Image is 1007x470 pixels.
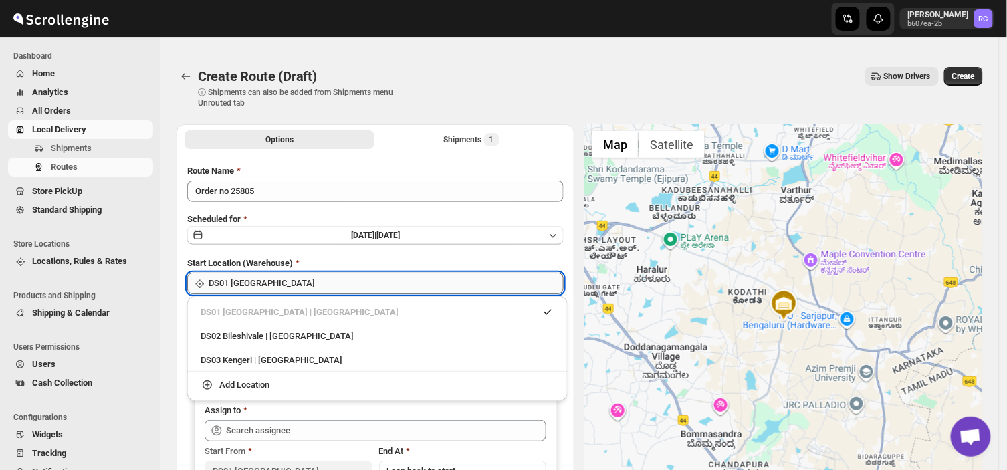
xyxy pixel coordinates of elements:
span: Locations, Rules & Rates [32,256,127,266]
div: DS02 Bileshivale | [GEOGRAPHIC_DATA] [201,330,554,343]
button: Show Drivers [865,67,939,86]
button: User menu [900,8,994,29]
p: ⓘ Shipments can also be added from Shipments menu Unrouted tab [198,87,409,108]
button: Create [944,67,983,86]
span: Local Delivery [32,124,86,134]
div: Add Location [219,378,269,392]
span: [DATE] [376,231,400,240]
span: Options [265,134,294,145]
span: Rahul Chopra [974,9,993,28]
img: ScrollEngine [11,2,111,35]
span: Store Locations [13,239,154,249]
span: Routes [51,162,78,172]
button: Shipping & Calendar [8,304,153,322]
span: Shipments [51,143,92,153]
span: Start From [205,446,245,456]
span: Shipping & Calendar [32,308,110,318]
button: Routes [8,158,153,177]
span: [DATE] | [351,231,376,240]
button: All Route Options [185,130,374,149]
button: Selected Shipments [377,130,567,149]
li: DS03 Kengeri [187,347,568,372]
button: Locations, Rules & Rates [8,252,153,271]
span: Start Location (Warehouse) [187,258,293,268]
span: Home [32,68,55,78]
li: DS02 Bileshivale [187,323,568,347]
span: Widgets [32,429,63,439]
button: [DATE]|[DATE] [187,226,564,245]
span: Users Permissions [13,342,154,352]
input: Eg: Bengaluru Route [187,181,564,202]
p: [PERSON_NAME] [908,9,969,20]
button: Routes [177,67,195,86]
span: Tracking [32,448,66,458]
span: Analytics [32,87,68,97]
span: Standard Shipping [32,205,102,215]
button: Show street map [592,131,639,158]
span: Store PickUp [32,186,82,196]
span: 1 [489,134,494,145]
button: Cash Collection [8,374,153,392]
button: Show satellite imagery [639,131,705,158]
span: All Orders [32,106,71,116]
div: DS01 [GEOGRAPHIC_DATA] | [GEOGRAPHIC_DATA] [201,306,554,319]
span: Create [952,71,975,82]
span: Dashboard [13,51,154,62]
input: Search assignee [226,420,546,441]
button: Home [8,64,153,83]
button: Users [8,355,153,374]
div: Assign to [205,404,241,417]
button: Widgets [8,425,153,444]
span: Configurations [13,412,154,423]
li: DS01 Sarjapur [187,302,568,323]
span: Users [32,359,55,369]
a: Open chat [951,417,991,457]
button: Tracking [8,444,153,463]
input: Search location [209,273,564,294]
p: b607ea-2b [908,20,969,28]
span: Products and Shipping [13,290,154,301]
span: Cash Collection [32,378,92,388]
div: End At [379,445,546,458]
button: All Orders [8,102,153,120]
span: Route Name [187,166,234,176]
div: DS03 Kengeri | [GEOGRAPHIC_DATA] [201,354,554,367]
div: Shipments [444,133,499,146]
span: Show Drivers [884,71,931,82]
span: Create Route (Draft) [198,68,317,84]
button: Shipments [8,139,153,158]
span: Scheduled for [187,214,241,224]
button: Analytics [8,83,153,102]
text: RC [979,15,988,23]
